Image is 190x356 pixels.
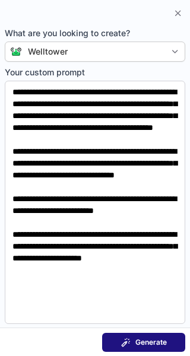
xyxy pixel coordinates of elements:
button: Generate [102,333,185,352]
span: Your custom prompt [5,66,185,78]
span: What are you looking to create? [5,27,185,39]
img: Connie from ContactOut [5,47,22,56]
div: Welltower [28,46,68,58]
textarea: Your custom prompt [5,81,185,324]
span: Generate [135,338,167,347]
